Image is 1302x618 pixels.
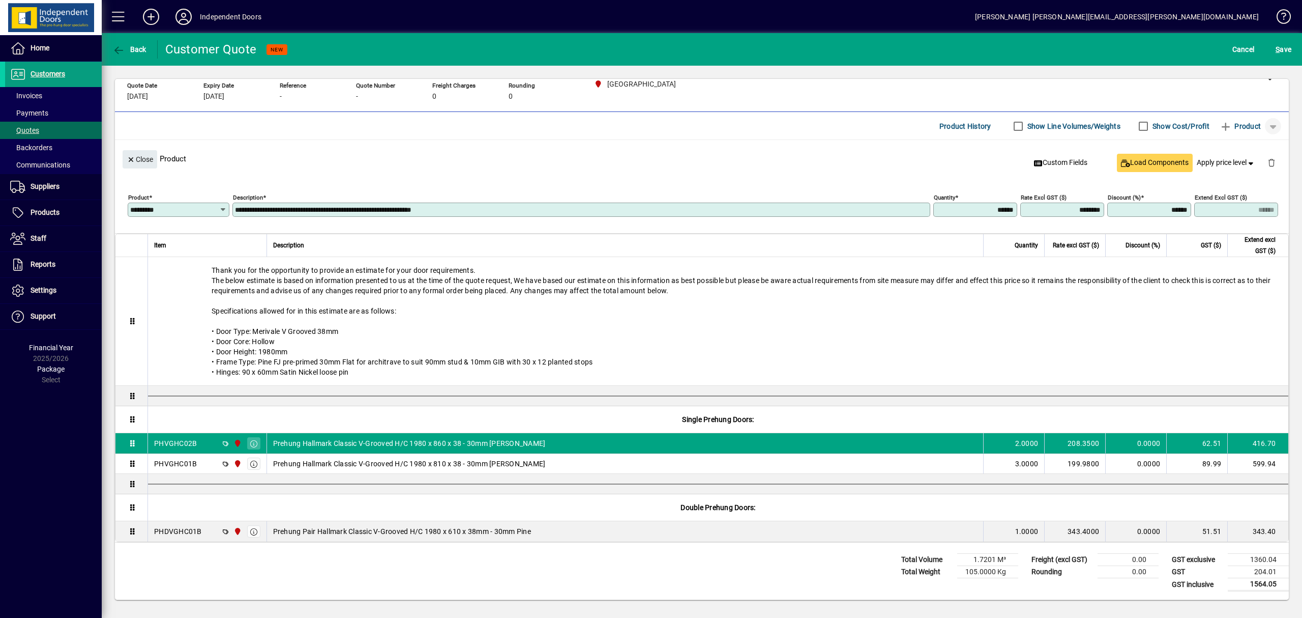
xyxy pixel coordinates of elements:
div: Customer Quote [165,41,257,58]
span: - [356,93,358,101]
div: 199.9800 [1051,459,1099,469]
button: Save [1273,40,1294,59]
td: Total Volume [896,554,957,566]
div: PHDVGHC01B [154,526,202,537]
mat-label: Discount (%) [1108,194,1141,201]
td: 0.0000 [1105,454,1166,474]
span: Item [154,240,166,251]
td: Rounding [1026,566,1098,578]
span: 0 [432,93,436,101]
span: ave [1276,41,1291,58]
button: Add [135,8,167,26]
td: GST inclusive [1167,578,1228,591]
span: S [1276,45,1280,53]
td: 0.00 [1098,554,1159,566]
a: Settings [5,278,102,303]
a: Suppliers [5,174,102,200]
button: Close [123,150,157,168]
td: 0.0000 [1105,433,1166,454]
span: Christchurch [231,526,243,537]
span: Apply price level [1197,157,1256,168]
div: [PERSON_NAME] [PERSON_NAME][EMAIL_ADDRESS][PERSON_NAME][DOMAIN_NAME] [975,9,1259,25]
a: Communications [5,156,102,174]
label: Show Line Volumes/Weights [1025,121,1120,131]
div: Independent Doors [200,9,261,25]
span: Backorders [10,144,52,152]
span: Back [112,45,146,53]
div: Single Prehung Doors: [148,406,1288,433]
div: 208.3500 [1051,438,1099,448]
span: Close [127,151,153,168]
span: GST ($) [1201,240,1221,251]
span: Products [31,208,60,216]
span: Custom Fields [1034,157,1088,168]
span: Settings [31,286,56,294]
span: Package [37,365,65,373]
span: Rate excl GST ($) [1053,240,1099,251]
span: Home [31,44,49,52]
div: PHVGHC01B [154,459,197,469]
span: Product History [939,118,991,134]
span: Product [1220,118,1261,134]
td: 105.0000 Kg [957,566,1018,578]
td: 62.51 [1166,433,1227,454]
td: 89.99 [1166,454,1227,474]
mat-label: Description [233,194,263,201]
mat-label: Rate excl GST ($) [1021,194,1067,201]
td: 416.70 [1227,433,1288,454]
app-page-header-button: Back [102,40,158,59]
a: Home [5,36,102,61]
span: Invoices [10,92,42,100]
a: Invoices [5,87,102,104]
a: Backorders [5,139,102,156]
span: Reports [31,260,55,268]
span: Description [273,240,304,251]
span: Support [31,312,56,320]
span: Financial Year [29,344,73,352]
span: 0 [509,93,513,101]
span: Load Components [1121,157,1189,168]
mat-label: Quantity [934,194,955,201]
span: Prehung Pair Hallmark Classic V-Grooved H/C 1980 x 610 x 38mm - 30mm Pine [273,526,531,537]
span: Discount (%) [1126,240,1160,251]
span: Prehung Hallmark Classic V-Grooved H/C 1980 x 860 x 38 - 30mm [PERSON_NAME] [273,438,546,448]
span: [DATE] [127,93,148,101]
span: Customers [31,70,65,78]
a: Support [5,304,102,329]
span: NEW [271,46,283,53]
div: PHVGHC02B [154,438,197,448]
a: Products [5,200,102,226]
div: Double Prehung Doors: [148,494,1288,521]
td: 1.7201 M³ [957,554,1018,566]
button: Custom Fields [1030,154,1092,172]
button: Delete [1259,150,1284,175]
td: 51.51 [1166,521,1227,542]
app-page-header-button: Delete [1259,158,1284,167]
span: Staff [31,234,46,242]
td: 599.94 [1227,454,1288,474]
a: Knowledge Base [1269,2,1289,35]
button: Load Components [1117,154,1193,172]
span: Cancel [1232,41,1255,58]
span: Suppliers [31,182,60,190]
a: Quotes [5,122,102,139]
mat-label: Product [128,194,149,201]
button: Product [1215,117,1266,135]
td: GST exclusive [1167,554,1228,566]
a: Payments [5,104,102,122]
button: Cancel [1230,40,1257,59]
button: Back [110,40,149,59]
td: GST [1167,566,1228,578]
span: 3.0000 [1015,459,1039,469]
td: 343.40 [1227,521,1288,542]
label: Show Cost/Profit [1150,121,1209,131]
span: Extend excl GST ($) [1234,234,1276,257]
button: Apply price level [1193,154,1260,172]
span: Payments [10,109,48,117]
span: Christchurch [231,438,243,449]
span: Prehung Hallmark Classic V-Grooved H/C 1980 x 810 x 38 - 30mm [PERSON_NAME] [273,459,546,469]
a: Reports [5,252,102,277]
td: 1360.04 [1228,554,1289,566]
span: Christchurch [231,458,243,469]
app-page-header-button: Close [120,154,160,163]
